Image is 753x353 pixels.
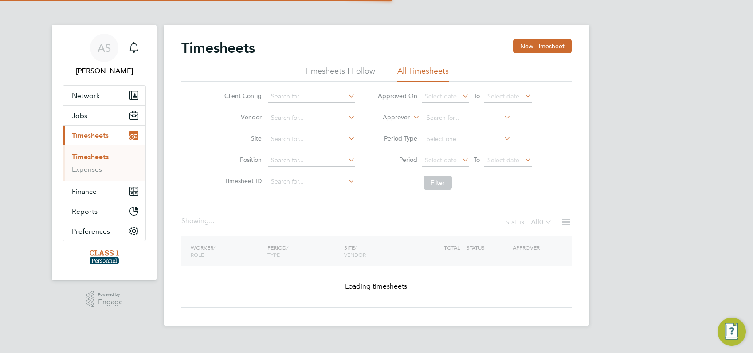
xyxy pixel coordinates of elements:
[268,112,355,124] input: Search for...
[63,181,145,201] button: Finance
[377,134,417,142] label: Period Type
[268,133,355,145] input: Search for...
[305,66,375,82] li: Timesheets I Follow
[424,176,452,190] button: Filter
[513,39,572,53] button: New Timesheet
[505,216,554,229] div: Status
[377,156,417,164] label: Period
[425,156,457,164] span: Select date
[72,187,97,196] span: Finance
[86,291,123,308] a: Powered byEngage
[181,39,255,57] h2: Timesheets
[487,92,519,100] span: Select date
[222,134,262,142] label: Site
[222,92,262,100] label: Client Config
[72,131,109,140] span: Timesheets
[72,165,102,173] a: Expenses
[90,250,119,264] img: class1personnel-logo-retina.png
[487,156,519,164] span: Select date
[425,92,457,100] span: Select date
[222,113,262,121] label: Vendor
[63,86,145,105] button: Network
[98,42,111,54] span: AS
[72,91,100,100] span: Network
[370,113,410,122] label: Approver
[52,25,157,280] nav: Main navigation
[63,145,145,181] div: Timesheets
[181,216,216,226] div: Showing
[424,133,511,145] input: Select one
[98,291,123,298] span: Powered by
[268,154,355,167] input: Search for...
[531,218,552,227] label: All
[471,90,482,102] span: To
[471,154,482,165] span: To
[63,126,145,145] button: Timesheets
[268,176,355,188] input: Search for...
[222,156,262,164] label: Position
[63,34,146,76] a: AS[PERSON_NAME]
[72,227,110,235] span: Preferences
[397,66,449,82] li: All Timesheets
[209,216,214,225] span: ...
[72,111,87,120] span: Jobs
[63,106,145,125] button: Jobs
[63,66,146,76] span: Angela Sabaroche
[63,250,146,264] a: Go to home page
[222,177,262,185] label: Timesheet ID
[377,92,417,100] label: Approved On
[72,153,109,161] a: Timesheets
[718,318,746,346] button: Engage Resource Center
[72,207,98,216] span: Reports
[268,90,355,103] input: Search for...
[98,298,123,306] span: Engage
[539,218,543,227] span: 0
[63,201,145,221] button: Reports
[63,221,145,241] button: Preferences
[424,112,511,124] input: Search for...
